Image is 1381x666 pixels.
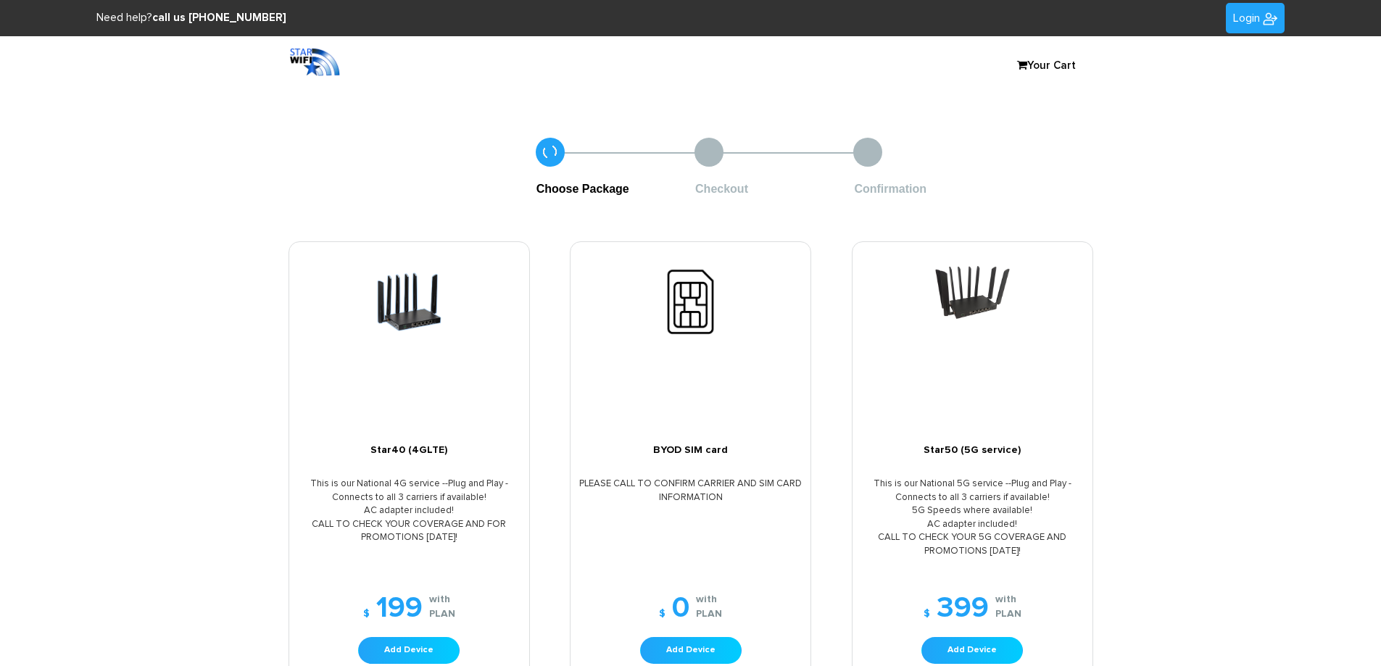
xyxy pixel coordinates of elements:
i: PLAN [696,607,722,621]
h5: BYOD SIM card [571,445,810,456]
span: 199 [376,594,423,623]
img: StarWifi [1263,12,1277,26]
a: Add Device [921,637,1023,664]
strong: call us [PHONE_NUMBER] [152,12,286,23]
a: Add Device [358,637,460,664]
p: PLEASE CALL TO CONFIRM CARRIER AND SIM CARD INFORMATION [571,478,810,504]
a: Add Device [640,637,742,664]
span: $ [363,609,370,619]
span: Login [1233,12,1260,24]
h5: Star40 (4GLTE) [289,445,529,456]
p: This is our National 4G service --Plug and Play -Connects to all 3 carriers if available! AC adap... [289,478,529,545]
span: Confirmation [854,183,926,195]
span: Choose Package [536,183,629,195]
h5: Star50 (5G service) [853,445,1092,456]
span: $ [924,609,930,619]
span: 399 [937,594,989,623]
i: with [995,592,1021,607]
span: Checkout [695,183,748,195]
p: This is our National 5G service --Plug and Play -Connects to all 3 carriers if available! 5G Spee... [853,478,1092,558]
a: Your Cart [1010,55,1082,77]
i: PLAN [429,607,455,621]
span: Need help? [96,12,286,23]
i: with [696,592,722,607]
i: with [429,592,455,607]
span: 0 [672,594,689,623]
img: StarWifi [289,47,341,76]
i: PLAN [995,607,1021,621]
span: $ [659,609,665,619]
